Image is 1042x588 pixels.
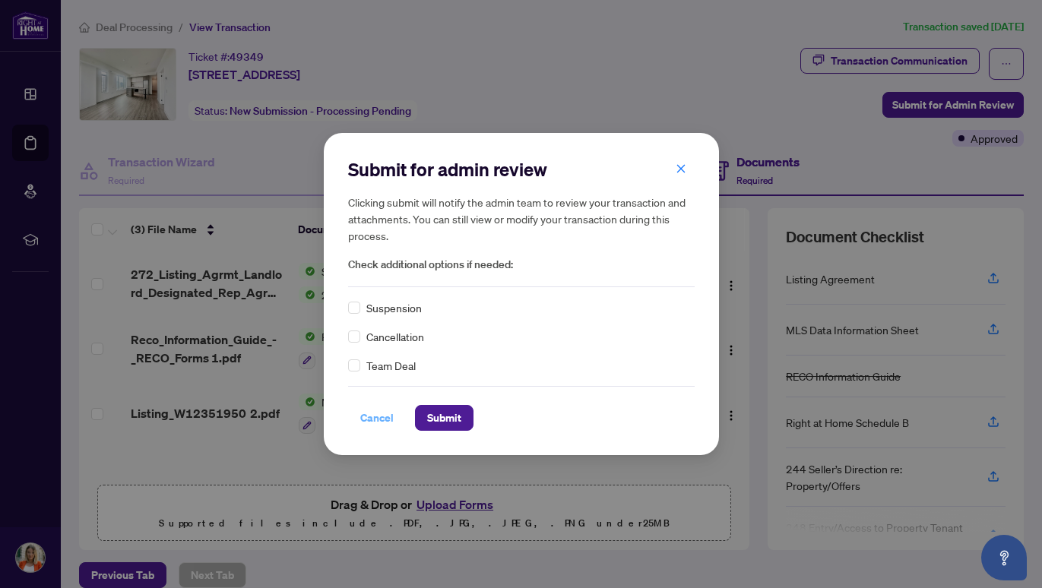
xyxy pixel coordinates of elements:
span: Check additional options if needed: [348,256,695,273]
button: Submit [415,405,473,431]
span: Suspension [366,299,422,316]
span: Cancellation [366,328,424,345]
h2: Submit for admin review [348,157,695,182]
span: Cancel [360,406,394,430]
h5: Clicking submit will notify the admin team to review your transaction and attachments. You can st... [348,194,695,244]
button: Open asap [981,535,1027,580]
span: Submit [427,406,461,430]
button: Cancel [348,405,406,431]
span: close [676,163,686,174]
span: Team Deal [366,357,416,374]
